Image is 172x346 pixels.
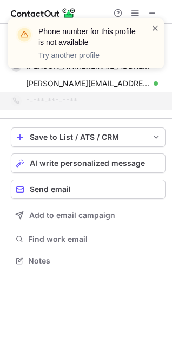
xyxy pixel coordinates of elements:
[30,159,145,168] span: AI write personalized message
[30,133,147,142] div: Save to List / ATS / CRM
[29,211,115,220] span: Add to email campaign
[28,256,161,266] span: Notes
[30,185,71,194] span: Send email
[11,206,166,225] button: Add to email campaign
[11,232,166,247] button: Find work email
[11,253,166,268] button: Notes
[38,26,138,48] header: Phone number for this profile is not available
[11,127,166,147] button: save-profile-one-click
[11,7,76,20] img: ContactOut v5.3.10
[11,180,166,199] button: Send email
[16,26,33,43] img: warning
[38,50,138,61] p: Try another profile
[28,234,161,244] span: Find work email
[11,153,166,173] button: AI write personalized message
